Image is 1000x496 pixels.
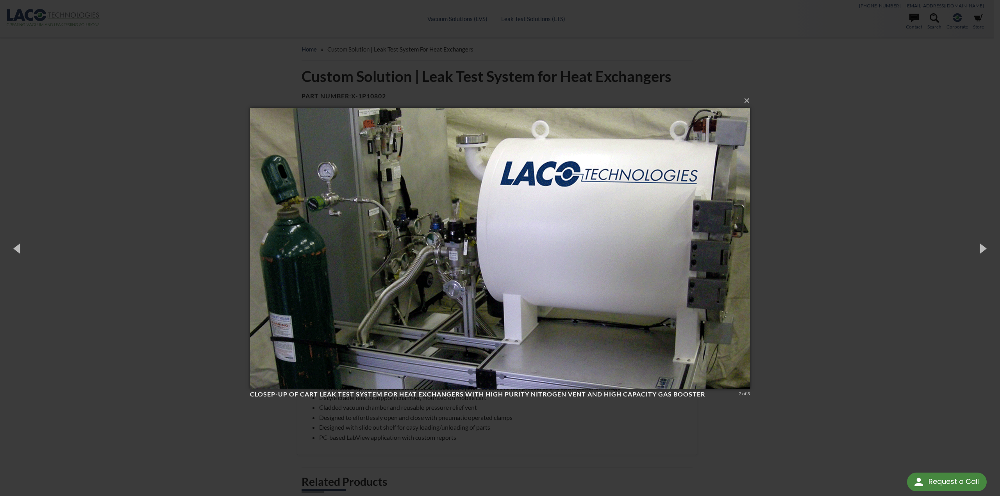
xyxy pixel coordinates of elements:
div: Request a Call [907,473,987,491]
div: 2 of 3 [739,390,750,397]
img: Closep-up of cart leak test system for heat exchangers with high purity nitrogen vent and high ca... [250,92,750,404]
div: Request a Call [929,473,979,491]
button: Next (Right arrow key) [965,227,1000,270]
h4: Closep-up of cart leak test system for heat exchangers with high purity nitrogen vent and high ca... [250,390,736,398]
button: × [252,92,752,109]
img: round button [912,476,925,488]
